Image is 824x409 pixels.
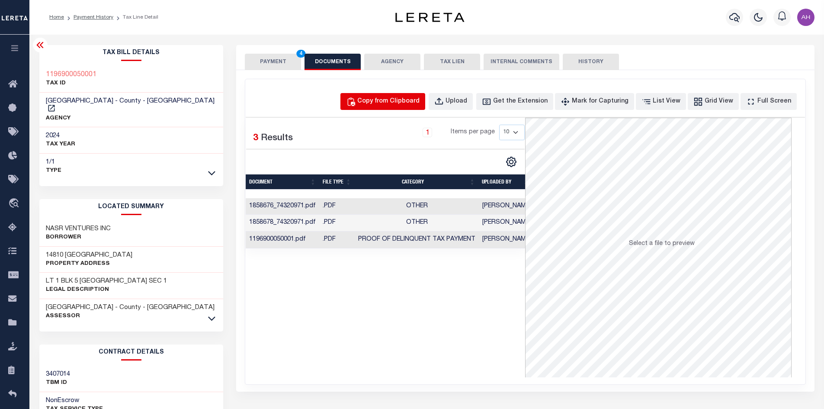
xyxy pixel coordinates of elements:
[46,379,70,387] p: TBM ID
[653,97,680,106] div: List View
[246,198,319,215] td: 1858676_74320971.pdf
[74,15,113,20] a: Payment History
[429,93,473,110] button: Upload
[424,54,480,70] button: TAX LIEN
[261,132,293,145] label: Results
[629,241,695,247] span: Select a file to preview
[39,199,224,215] h2: LOCATED SUMMARY
[46,71,96,79] a: 1196900050001
[46,132,75,140] h3: 2024
[446,97,467,106] div: Upload
[46,114,217,123] p: AGENCY
[246,232,319,248] td: 1196900050001.pdf
[245,54,301,70] button: PAYMENT
[8,198,22,209] i: travel_explore
[46,260,132,268] p: Property Address
[253,134,258,143] span: 3
[340,93,425,110] button: Copy from Clipboard
[46,312,215,321] p: Assessor
[319,215,355,232] td: .PDF
[296,50,305,58] span: 4
[113,13,158,21] li: Tax Line Detail
[757,97,791,106] div: Full Screen
[246,215,319,232] td: 1858678_74320971.pdf
[797,9,814,26] img: svg+xml;base64,PHN2ZyB4bWxucz0iaHR0cDovL3d3dy53My5vcmcvMjAwMC9zdmciIHBvaW50ZXItZXZlbnRzPSJub25lIi...
[479,232,535,248] td: [PERSON_NAME]
[46,225,111,233] h3: NASR VENTURES INC
[305,54,361,70] button: DOCUMENTS
[39,345,224,361] h2: CONTRACT details
[705,97,733,106] div: Grid View
[423,128,432,137] a: 1
[39,45,224,61] h2: Tax Bill Details
[46,140,75,149] p: TAX YEAR
[46,98,215,104] span: [GEOGRAPHIC_DATA] - County - [GEOGRAPHIC_DATA]
[46,251,132,260] h3: 14810 [GEOGRAPHIC_DATA]
[395,13,465,22] img: logo-dark.svg
[476,93,553,110] button: Get the Extension
[46,158,61,167] h3: 1/1
[636,93,686,110] button: List View
[246,174,319,190] th: Document: activate to sort column ascending
[364,54,420,70] button: AGENCY
[46,79,96,88] p: TAX ID
[319,198,355,215] td: .PDF
[741,93,797,110] button: Full Screen
[406,219,428,225] span: Other
[49,15,64,20] a: Home
[555,93,634,110] button: Mark for Capturing
[319,232,355,248] td: .PDF
[563,54,619,70] button: HISTORY
[478,174,532,190] th: UPLOADED BY: activate to sort column ascending
[46,167,61,175] p: Type
[493,97,548,106] div: Get the Extension
[46,233,111,242] p: Borrower
[688,93,739,110] button: Grid View
[319,174,355,190] th: FILE TYPE: activate to sort column ascending
[479,198,535,215] td: [PERSON_NAME]
[355,174,478,190] th: CATEGORY: activate to sort column ascending
[46,303,215,312] h3: [GEOGRAPHIC_DATA] - County - [GEOGRAPHIC_DATA]
[479,215,535,232] td: [PERSON_NAME]
[46,396,103,405] h3: NonEscrow
[357,97,420,106] div: Copy from Clipboard
[46,370,70,379] h3: 3407014
[46,277,167,286] h3: LT 1 BLK 5 [GEOGRAPHIC_DATA] SEC 1
[358,236,475,242] span: Proof of Delinquent Tax Payment
[451,128,495,137] span: Items per page
[484,54,559,70] button: INTERNAL COMMENTS
[46,286,167,294] p: Legal Description
[406,203,428,209] span: Other
[572,97,628,106] div: Mark for Capturing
